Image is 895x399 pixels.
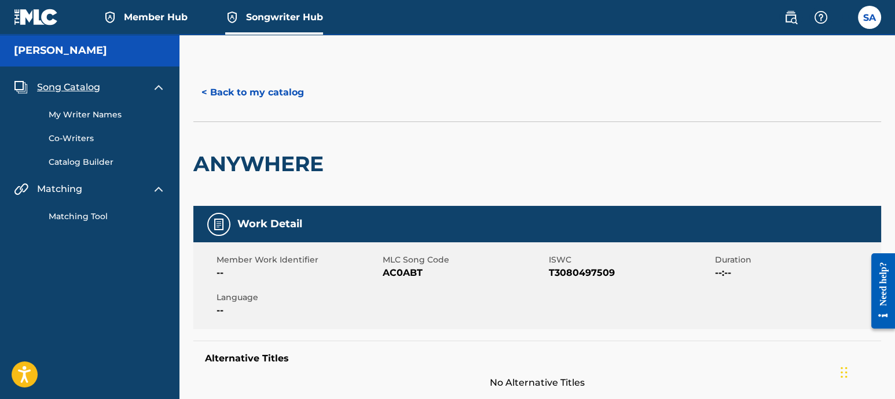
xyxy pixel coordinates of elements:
span: Song Catalog [37,80,100,94]
a: Song CatalogSong Catalog [14,80,100,94]
span: Duration [715,254,878,266]
span: Matching [37,182,82,196]
img: Top Rightsholder [225,10,239,24]
img: help [814,10,828,24]
img: search [784,10,798,24]
span: Member Hub [124,10,188,24]
img: expand [152,80,166,94]
h5: Work Detail [237,217,302,231]
a: Matching Tool [49,210,166,223]
span: MLC Song Code [383,254,546,266]
h5: Alternative Titles [205,353,870,364]
span: --:-- [715,266,878,280]
span: -- [217,304,380,317]
div: User Menu [858,6,881,29]
span: No Alternative Titles [193,376,881,390]
h5: Shawn Ash [14,44,107,57]
img: Work Detail [212,217,226,231]
div: Help [809,6,832,29]
h2: ANYWHERE [193,151,329,177]
img: expand [152,182,166,196]
span: Songwriter Hub [246,10,323,24]
img: MLC Logo [14,9,58,25]
a: Catalog Builder [49,156,166,168]
iframe: Resource Center [863,245,895,338]
img: Top Rightsholder [103,10,117,24]
img: Song Catalog [14,80,28,94]
div: Notifications [839,12,851,23]
iframe: Chat Widget [837,343,895,399]
span: -- [217,266,380,280]
span: ISWC [549,254,712,266]
span: T3080497509 [549,266,712,280]
a: Public Search [779,6,802,29]
a: Co-Writers [49,132,166,145]
span: Language [217,291,380,304]
span: Member Work Identifier [217,254,380,266]
button: < Back to my catalog [193,78,312,107]
a: My Writer Names [49,109,166,121]
img: Matching [14,182,28,196]
span: AC0ABT [383,266,546,280]
div: Drag [841,355,848,390]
